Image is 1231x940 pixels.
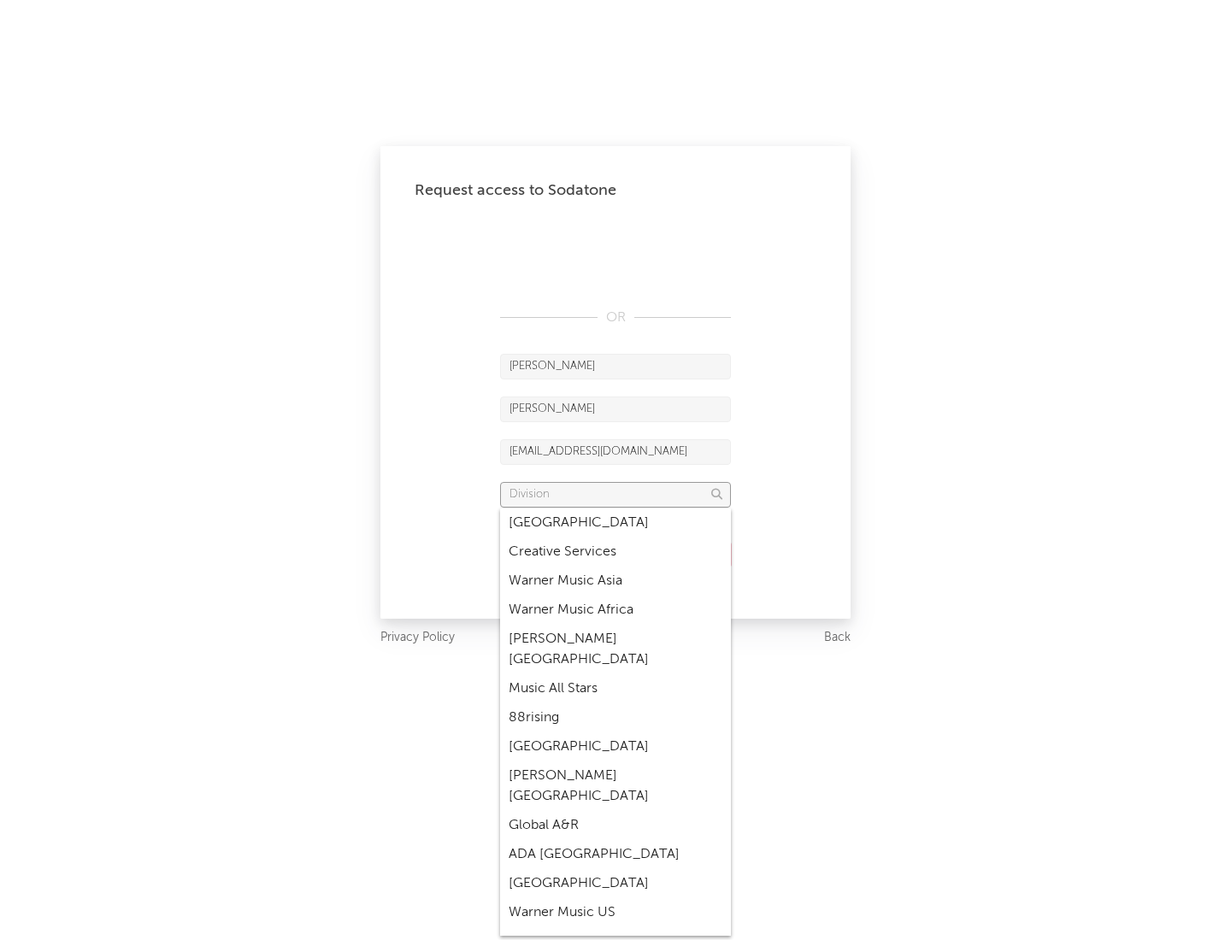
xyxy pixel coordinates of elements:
[500,761,731,811] div: [PERSON_NAME] [GEOGRAPHIC_DATA]
[500,482,731,508] input: Division
[500,869,731,898] div: [GEOGRAPHIC_DATA]
[380,627,455,649] a: Privacy Policy
[824,627,851,649] a: Back
[500,508,731,538] div: [GEOGRAPHIC_DATA]
[500,840,731,869] div: ADA [GEOGRAPHIC_DATA]
[500,538,731,567] div: Creative Services
[500,674,731,703] div: Music All Stars
[500,308,731,328] div: OR
[500,397,731,422] input: Last Name
[500,567,731,596] div: Warner Music Asia
[500,354,731,379] input: First Name
[500,732,731,761] div: [GEOGRAPHIC_DATA]
[500,625,731,674] div: [PERSON_NAME] [GEOGRAPHIC_DATA]
[500,439,731,465] input: Email
[415,180,816,201] div: Request access to Sodatone
[500,898,731,927] div: Warner Music US
[500,596,731,625] div: Warner Music Africa
[500,811,731,840] div: Global A&R
[500,703,731,732] div: 88rising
